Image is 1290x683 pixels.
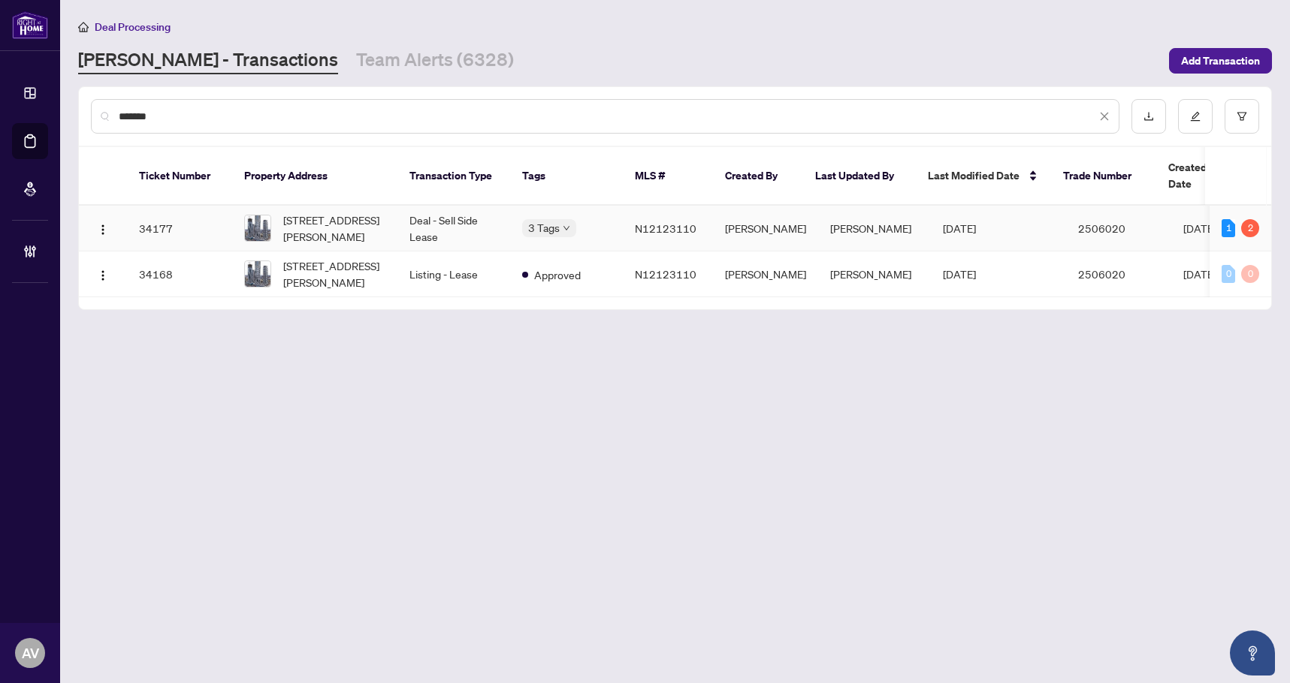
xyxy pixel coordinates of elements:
[1131,99,1166,134] button: download
[563,224,570,232] span: down
[635,267,696,281] span: N12123110
[12,11,48,39] img: logo
[534,266,581,283] span: Approved
[1181,49,1260,73] span: Add Transaction
[283,257,385,290] span: [STREET_ADDRESS][PERSON_NAME]
[943,267,976,281] span: [DATE]
[803,147,916,206] th: Last Updated By
[127,251,232,297] td: 34168
[1099,111,1110,122] span: close
[510,147,623,206] th: Tags
[1183,221,1216,235] span: [DATE]
[1237,111,1247,122] span: filter
[1169,48,1272,74] button: Add Transaction
[623,147,713,206] th: MLS #
[725,221,806,235] span: [PERSON_NAME]
[245,261,270,287] img: thumbnail-img
[1066,206,1171,251] td: 2506020
[928,167,1020,184] span: Last Modified Date
[245,215,270,241] img: thumbnail-img
[97,269,109,281] img: Logo
[97,224,109,236] img: Logo
[91,262,115,286] button: Logo
[725,267,806,281] span: [PERSON_NAME]
[1066,251,1171,297] td: 2506020
[1230,630,1275,675] button: Open asap
[22,642,39,663] span: AV
[95,20,171,34] span: Deal Processing
[78,22,89,32] span: home
[1222,219,1235,237] div: 1
[528,219,560,236] span: 3 Tags
[1178,99,1213,134] button: edit
[1241,219,1259,237] div: 2
[916,147,1051,206] th: Last Modified Date
[78,47,338,74] a: [PERSON_NAME] - Transactions
[1168,159,1231,192] span: Created Date
[1143,111,1154,122] span: download
[91,216,115,240] button: Logo
[1051,147,1156,206] th: Trade Number
[356,47,514,74] a: Team Alerts (6328)
[283,212,385,245] span: [STREET_ADDRESS][PERSON_NAME]
[397,147,510,206] th: Transaction Type
[127,147,232,206] th: Ticket Number
[127,206,232,251] td: 34177
[1222,265,1235,283] div: 0
[818,206,931,251] td: [PERSON_NAME]
[1183,267,1216,281] span: [DATE]
[1190,111,1201,122] span: edit
[713,147,803,206] th: Created By
[1241,265,1259,283] div: 0
[1225,99,1259,134] button: filter
[943,221,976,235] span: [DATE]
[1156,147,1261,206] th: Created Date
[232,147,397,206] th: Property Address
[397,206,510,251] td: Deal - Sell Side Lease
[818,251,931,297] td: [PERSON_NAME]
[635,221,696,235] span: N12123110
[397,251,510,297] td: Listing - Lease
